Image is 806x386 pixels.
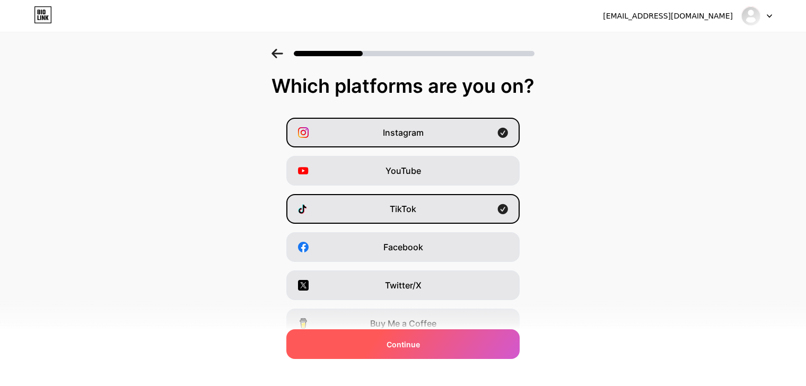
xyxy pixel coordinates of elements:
span: Facebook [383,241,423,253]
span: Continue [387,339,420,350]
span: Instagram [383,126,424,139]
span: Snapchat [384,355,423,368]
div: [EMAIL_ADDRESS][DOMAIN_NAME] [603,11,733,22]
span: TikTok [390,203,416,215]
span: YouTube [386,164,421,177]
span: Buy Me a Coffee [370,317,436,330]
span: Twitter/X [385,279,422,292]
img: conta 01 gb [741,6,761,26]
div: Which platforms are you on? [11,75,795,96]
